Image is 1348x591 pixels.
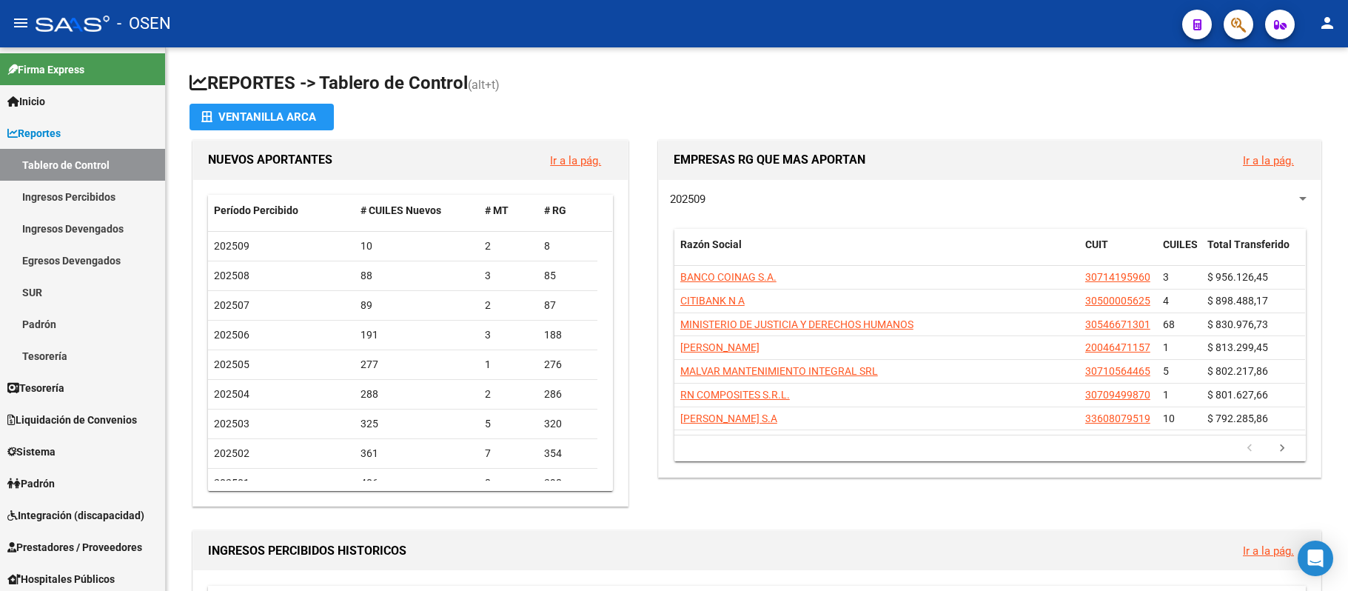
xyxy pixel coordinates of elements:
[1163,413,1175,424] span: 10
[361,475,473,492] div: 406
[214,418,249,430] span: 202503
[1231,537,1306,564] button: Ir a la pág.
[214,299,249,311] span: 202507
[485,356,532,373] div: 1
[214,477,249,489] span: 202501
[485,297,532,314] div: 2
[1243,544,1294,558] a: Ir a la pág.
[361,297,473,314] div: 89
[208,153,332,167] span: NUEVOS APORTANTES
[1207,295,1268,307] span: $ 898.488,17
[544,204,566,216] span: # RG
[544,415,591,433] div: 320
[674,153,865,167] span: EMPRESAS RG QUE MAS APORTAN
[361,238,473,255] div: 10
[485,415,532,433] div: 5
[544,297,591,314] div: 87
[1085,413,1150,424] span: 33608079519
[680,238,742,250] span: Razón Social
[485,204,509,216] span: # MT
[1207,318,1268,330] span: $ 830.976,73
[190,71,1324,97] h1: REPORTES -> Tablero de Control
[1085,389,1150,401] span: 30709499870
[1207,341,1268,353] span: $ 813.299,45
[7,539,142,555] span: Prestadores / Proveedores
[544,475,591,492] div: 398
[117,7,171,40] span: - OSEN
[468,78,500,92] span: (alt+t)
[1163,341,1169,353] span: 1
[1085,365,1150,377] span: 30710564465
[1085,318,1150,330] span: 30546671301
[680,318,913,330] span: MINISTERIO DE JUSTICIA Y DERECHOS HUMANOS
[1163,389,1169,401] span: 1
[485,475,532,492] div: 8
[190,104,334,130] button: Ventanilla ARCA
[214,388,249,400] span: 202504
[208,195,355,227] datatable-header-cell: Período Percibido
[1085,341,1150,353] span: 20046471157
[1231,147,1306,174] button: Ir a la pág.
[1207,271,1268,283] span: $ 956.126,45
[544,267,591,284] div: 85
[7,507,144,524] span: Integración (discapacidad)
[214,358,249,370] span: 202505
[680,341,759,353] span: [PERSON_NAME]
[485,386,532,403] div: 2
[680,295,745,307] span: CITIBANK N A
[7,475,55,492] span: Padrón
[361,445,473,462] div: 361
[479,195,538,227] datatable-header-cell: # MT
[544,386,591,403] div: 286
[674,229,1079,278] datatable-header-cell: Razón Social
[1085,295,1150,307] span: 30500005625
[214,270,249,281] span: 202508
[538,147,613,174] button: Ir a la pág.
[361,415,473,433] div: 325
[361,356,473,373] div: 277
[680,389,790,401] span: RN COMPOSITES S.R.L.
[214,329,249,341] span: 202506
[208,544,406,558] span: INGRESOS PERCIBIDOS HISTORICOS
[1163,271,1169,283] span: 3
[1207,389,1268,401] span: $ 801.627,66
[1243,154,1294,167] a: Ir a la pág.
[485,238,532,255] div: 2
[1163,238,1198,250] span: CUILES
[1163,295,1169,307] span: 4
[1163,318,1175,330] span: 68
[7,412,137,428] span: Liquidación de Convenios
[214,240,249,252] span: 202509
[1318,14,1336,32] mat-icon: person
[538,195,597,227] datatable-header-cell: # RG
[1207,238,1290,250] span: Total Transferido
[214,447,249,459] span: 202502
[544,445,591,462] div: 354
[361,327,473,344] div: 191
[1235,441,1264,457] a: go to previous page
[680,413,777,424] span: [PERSON_NAME] S.A
[1207,365,1268,377] span: $ 802.217,86
[1201,229,1305,278] datatable-header-cell: Total Transferido
[550,154,601,167] a: Ir a la pág.
[1085,238,1108,250] span: CUIT
[7,444,56,460] span: Sistema
[7,380,64,396] span: Tesorería
[1085,271,1150,283] span: 30714195960
[1268,441,1296,457] a: go to next page
[361,204,441,216] span: # CUILES Nuevos
[7,571,115,587] span: Hospitales Públicos
[680,365,878,377] span: MALVAR MANTENIMIENTO INTEGRAL SRL
[485,445,532,462] div: 7
[485,327,532,344] div: 3
[485,267,532,284] div: 3
[1157,229,1201,278] datatable-header-cell: CUILES
[544,238,591,255] div: 8
[355,195,479,227] datatable-header-cell: # CUILES Nuevos
[7,125,61,141] span: Reportes
[544,356,591,373] div: 276
[670,193,705,206] span: 202509
[214,204,298,216] span: Período Percibido
[361,386,473,403] div: 288
[680,271,777,283] span: BANCO COINAG S.A.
